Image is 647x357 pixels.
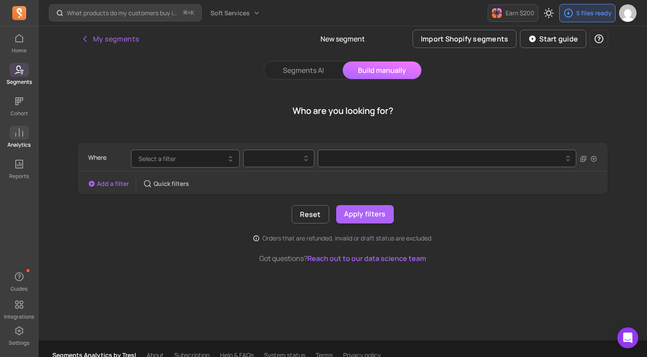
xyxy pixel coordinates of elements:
[520,30,586,48] button: Start guide
[12,47,27,54] p: Home
[488,4,538,22] button: Earn $200
[4,313,34,320] p: Integrations
[343,62,421,79] button: Build manually
[336,205,394,223] button: Apply filters
[10,268,29,294] button: Guides
[183,8,194,17] span: +
[10,285,28,292] p: Guides
[183,8,188,19] kbd: ⌘
[88,179,129,188] button: Add a filter
[9,340,29,347] p: Settings
[539,34,578,44] p: Start guide
[77,30,142,48] button: My segments
[264,62,343,79] button: Segments AI
[77,253,608,264] p: Got questions?
[307,253,426,264] button: Reach out to our data science team
[49,4,202,21] button: What products do my customers buy in the same order?⌘+K
[9,173,29,180] p: Reports
[143,179,189,188] button: Quick filters
[617,327,638,348] div: Open Intercom Messenger
[191,10,194,17] kbd: K
[154,179,189,188] p: Quick filters
[413,30,517,48] button: Import Shopify segments
[7,79,32,86] p: Segments
[210,9,250,17] span: Soft Services
[262,234,433,243] p: Orders that are refunded, invalid or draft status are excluded.
[7,141,31,148] p: Analytics
[576,9,612,17] p: 5 files ready
[540,4,558,22] button: Toggle dark mode
[293,105,393,117] h1: Who are you looking for?
[131,150,240,168] button: Select a filter
[138,154,176,163] span: Select a filter
[67,9,180,17] p: What products do my customers buy in the same order?
[88,150,107,165] p: Where
[205,5,265,21] button: Soft Services
[559,4,616,22] button: 5 files ready
[10,110,28,117] p: Cohort
[320,34,365,44] p: New segment
[619,4,637,22] img: avatar
[292,205,329,223] button: Reset
[506,9,534,17] p: Earn $200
